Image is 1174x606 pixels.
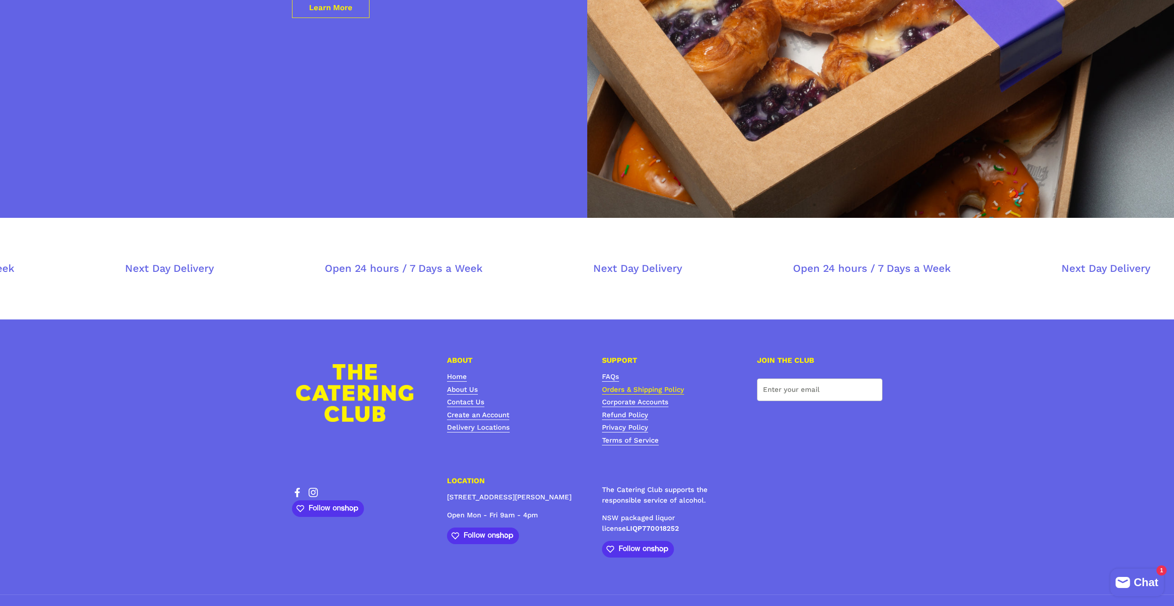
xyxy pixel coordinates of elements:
h4: SUPPORT [602,357,727,364]
button: Submit [859,378,882,401]
a: Refund Policy [602,411,648,420]
a: Create an Account [447,411,509,420]
input: Enter your email [757,378,882,401]
span: Open 24 hours / 7 Days a Week [269,261,538,276]
inbox-online-store-chat: Shopify online store chat [1108,569,1167,599]
a: Privacy Policy [602,423,648,432]
p: The Catering Club supports the responsible service of alcohol. [602,485,727,505]
a: Terms of Service [602,436,659,445]
p: NSW packaged liquor license [602,513,727,534]
a: Orders & Shipping Policy [602,385,684,395]
p: Open Mon - Fri 9am - 4pm [447,510,572,521]
span: Open 24 hours / 7 Days a Week [738,261,1006,276]
h4: ABOUT [447,357,572,364]
span: Next Day Delivery [70,261,269,276]
strong: LIQP770018252 [626,524,679,533]
p: [STREET_ADDRESS][PERSON_NAME] [447,492,572,503]
span: Next Day Delivery [538,261,738,276]
a: Home [447,372,467,382]
a: Delivery Locations [447,423,510,432]
h4: JOIN THE CLUB [757,357,882,364]
a: FAQs [602,372,619,382]
h4: LOCATION [447,477,572,485]
a: About Us [447,385,478,395]
a: Corporate Accounts [602,398,668,407]
a: Contact Us [447,398,484,407]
